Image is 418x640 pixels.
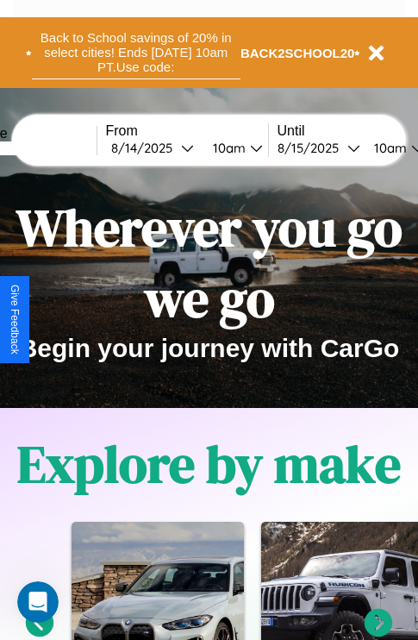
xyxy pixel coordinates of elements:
[278,140,347,156] div: 8 / 15 / 2025
[106,123,268,139] label: From
[106,139,199,157] button: 8/14/2025
[240,46,355,60] b: BACK2SCHOOL20
[32,26,240,79] button: Back to School savings of 20% in select cities! Ends [DATE] 10am PT.Use code:
[199,139,268,157] button: 10am
[9,285,21,355] div: Give Feedback
[365,140,411,156] div: 10am
[17,429,401,499] h1: Explore by make
[111,140,181,156] div: 8 / 14 / 2025
[17,581,59,623] iframe: Intercom live chat
[204,140,250,156] div: 10am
